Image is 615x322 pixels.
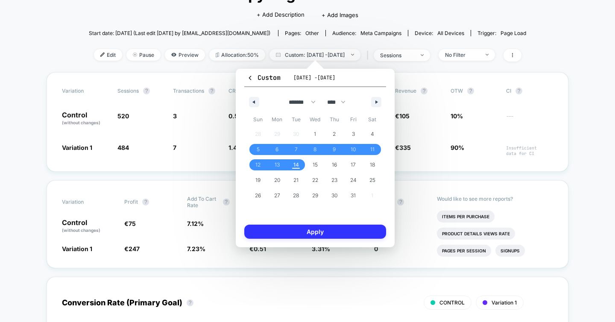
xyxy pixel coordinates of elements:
span: 520 [117,112,129,120]
span: 484 [117,144,129,151]
span: other [305,30,319,36]
span: [DATE] - [DATE] [293,74,335,81]
span: (without changes) [62,120,100,125]
button: 6 [268,142,287,157]
span: 10 [351,142,356,157]
button: 17 [344,157,363,173]
span: 14 [293,157,299,173]
button: 1 [306,126,325,142]
button: Custom[DATE] -[DATE] [244,73,386,87]
span: Tue [287,113,306,126]
span: 15 [313,157,318,173]
span: 21 [293,173,299,188]
button: 27 [268,188,287,203]
button: 18 [363,157,382,173]
span: 22 [312,173,318,188]
button: ? [515,88,522,94]
li: Signups [495,245,525,257]
div: Trigger: [477,30,526,36]
span: Transactions [173,88,204,94]
button: 28 [287,188,306,203]
span: 2 [333,126,336,142]
span: 17 [351,157,356,173]
button: ? [421,88,428,94]
span: Add To Cart Rate [187,196,219,208]
button: 20 [268,173,287,188]
span: € [124,220,136,227]
button: ? [223,199,230,205]
span: Sessions [117,88,139,94]
span: + Add Description [257,11,305,19]
span: Insufficient data for CI [506,145,553,156]
button: 9 [325,142,344,157]
span: 23 [331,173,337,188]
span: (without changes) [62,228,100,233]
li: Pages Per Session [437,245,491,257]
button: 10 [344,142,363,157]
button: ? [187,299,193,306]
span: 8 [313,142,316,157]
button: 2 [325,126,344,142]
span: 75 [129,220,136,227]
button: 12 [249,157,268,173]
button: Apply [244,225,386,239]
span: OTW [451,88,498,94]
span: Variation 1 [62,144,92,151]
button: 8 [306,142,325,157]
span: 31 [351,188,356,203]
span: | [365,49,374,61]
span: all devices [437,30,464,36]
span: € [124,245,140,252]
li: Items Per Purchase [437,211,495,222]
span: 105 [399,112,410,120]
span: 30 [331,188,337,203]
span: Sun [249,113,268,126]
button: 11 [363,142,382,157]
p: Would like to see more reports? [437,196,553,202]
img: end [133,53,137,57]
img: end [421,54,424,56]
span: 7 [173,144,176,151]
button: 3 [344,126,363,142]
div: Pages: [285,30,319,36]
p: Control [62,111,109,126]
button: ? [467,88,474,94]
button: ? [208,88,215,94]
span: Sat [363,113,382,126]
img: edit [100,53,105,57]
button: 5 [249,142,268,157]
button: ? [142,199,149,205]
button: 14 [287,157,306,173]
span: Variation 1 [62,245,92,252]
button: 24 [344,173,363,188]
span: Fri [344,113,363,126]
span: 28 [293,188,299,203]
div: Audience: [332,30,401,36]
div: No Filter [445,52,479,58]
span: Edit [94,49,122,61]
span: 26 [255,188,261,203]
span: Thu [325,113,344,126]
img: end [351,54,354,56]
img: end [486,54,489,56]
span: Variation 1 [492,299,517,306]
button: 25 [363,173,382,188]
span: 7.23 % [187,245,205,252]
button: 16 [325,157,344,173]
span: Allocation: 50% [209,49,265,61]
button: 4 [363,126,382,142]
span: 90% [451,144,464,151]
p: Control [62,219,116,234]
span: 7.12 % [187,220,204,227]
span: Pause [126,49,161,61]
button: 15 [306,157,325,173]
button: 22 [306,173,325,188]
button: 30 [325,188,344,203]
span: Revenue [395,88,416,94]
button: 13 [268,157,287,173]
span: Meta campaigns [360,30,401,36]
span: 10% [451,112,463,120]
span: Variation [62,196,109,208]
span: 9 [333,142,336,157]
span: 3 [173,112,177,120]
